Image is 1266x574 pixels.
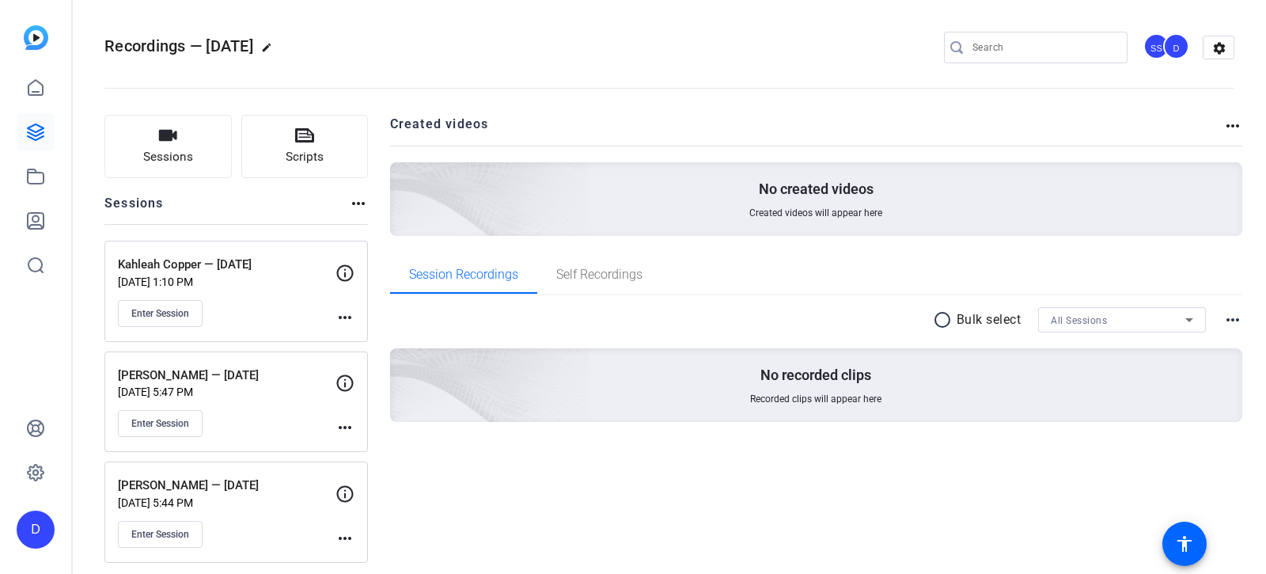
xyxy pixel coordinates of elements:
[349,194,368,213] mat-icon: more_horiz
[104,115,232,178] button: Sessions
[131,307,189,320] span: Enter Session
[1203,36,1235,60] mat-icon: settings
[749,207,882,219] span: Created videos will appear here
[750,393,881,405] span: Recorded clips will appear here
[1223,116,1242,135] mat-icon: more_horiz
[213,6,590,349] img: Creted videos background
[759,180,874,199] p: No created videos
[131,528,189,541] span: Enter Session
[1223,310,1242,329] mat-icon: more_horiz
[118,386,335,398] p: [DATE] 5:47 PM
[118,477,335,495] p: [PERSON_NAME] — [DATE]
[1051,315,1107,326] span: All Sessions
[118,496,335,509] p: [DATE] 5:44 PM
[286,148,324,166] span: Scripts
[104,194,164,224] h2: Sessions
[104,36,253,55] span: Recordings — [DATE]
[556,268,642,281] span: Self Recordings
[118,521,203,548] button: Enter Session
[335,418,354,437] mat-icon: more_horiz
[1175,534,1194,553] mat-icon: accessibility
[409,268,518,281] span: Session Recordings
[241,115,369,178] button: Scripts
[131,417,189,430] span: Enter Session
[1163,33,1189,59] div: D
[760,366,871,385] p: No recorded clips
[390,115,1224,146] h2: Created videos
[261,42,280,61] mat-icon: edit
[213,192,590,535] img: embarkstudio-empty-session.png
[118,276,335,288] p: [DATE] 1:10 PM
[957,310,1022,329] p: Bulk select
[118,410,203,437] button: Enter Session
[335,308,354,327] mat-icon: more_horiz
[118,300,203,327] button: Enter Session
[972,38,1115,57] input: Search
[1163,33,1191,61] ngx-avatar: Director
[1143,33,1169,59] div: SS
[933,310,957,329] mat-icon: radio_button_unchecked
[1143,33,1171,61] ngx-avatar: Studio Support
[118,367,335,385] p: [PERSON_NAME] — [DATE]
[17,511,55,549] div: D
[118,256,335,274] p: Kahleah Copper — [DATE]
[24,25,48,50] img: blue-gradient.svg
[335,529,354,548] mat-icon: more_horiz
[143,148,193,166] span: Sessions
